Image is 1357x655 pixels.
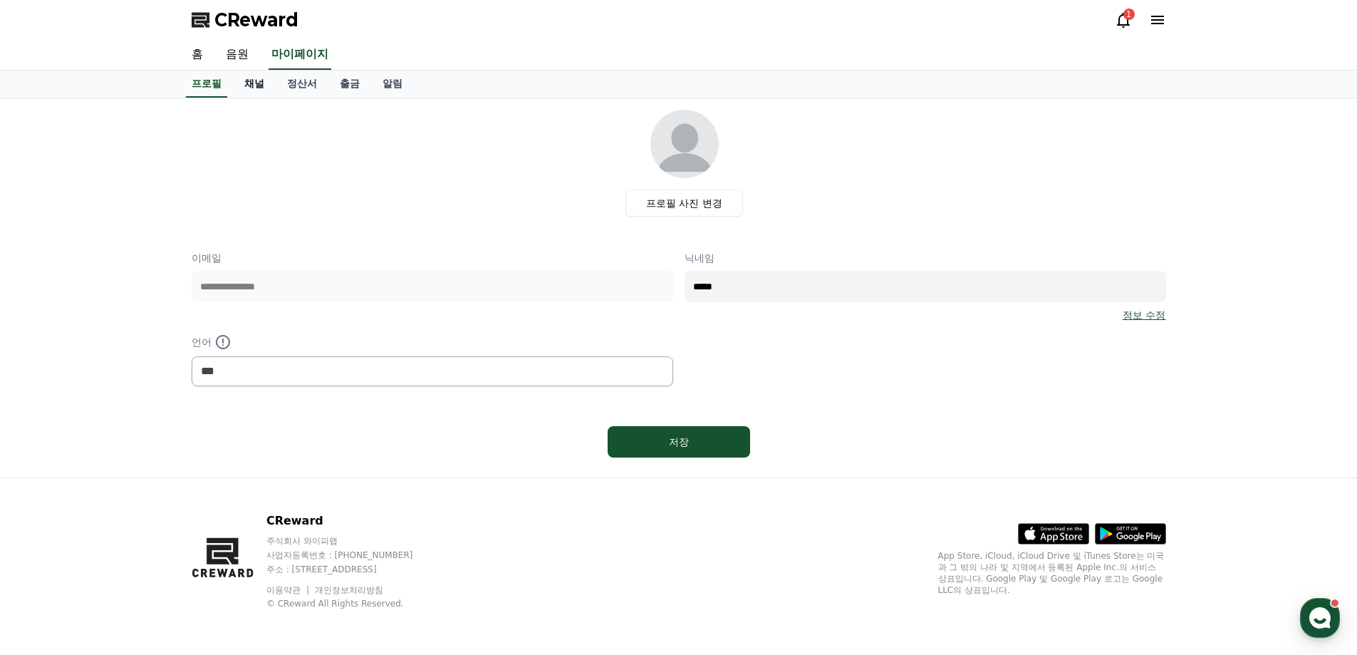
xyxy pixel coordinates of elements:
[266,598,440,609] p: © CReward All Rights Reserved.
[266,564,440,575] p: 주소 : [STREET_ADDRESS]
[192,251,673,265] p: 이메일
[266,535,440,547] p: 주식회사 와이피랩
[269,40,331,70] a: 마이페이지
[636,435,722,449] div: 저장
[650,110,719,178] img: profile_image
[180,40,214,70] a: 홈
[214,40,260,70] a: 음원
[186,71,227,98] a: 프로필
[192,9,298,31] a: CReward
[266,585,311,595] a: 이용약관
[266,550,440,561] p: 사업자등록번호 : [PHONE_NUMBER]
[276,71,328,98] a: 정산서
[625,190,743,217] label: 프로필 사진 변경
[1123,9,1135,20] div: 1
[938,550,1166,596] p: App Store, iCloud, iCloud Drive 및 iTunes Store는 미국과 그 밖의 나라 및 지역에서 등록된 Apple Inc.의 서비스 상표입니다. Goo...
[130,474,147,485] span: 대화
[220,473,237,485] span: 설정
[4,452,94,488] a: 홈
[371,71,414,98] a: 알림
[315,585,383,595] a: 개인정보처리방침
[1123,308,1165,322] a: 정보 수정
[266,512,440,530] p: CReward
[685,251,1166,265] p: 닉네임
[233,71,276,98] a: 채널
[1115,11,1132,29] a: 1
[328,71,371,98] a: 출금
[192,334,673,351] p: 언어
[608,426,750,458] button: 저장
[214,9,298,31] span: CReward
[94,452,184,488] a: 대화
[45,473,53,485] span: 홈
[184,452,274,488] a: 설정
